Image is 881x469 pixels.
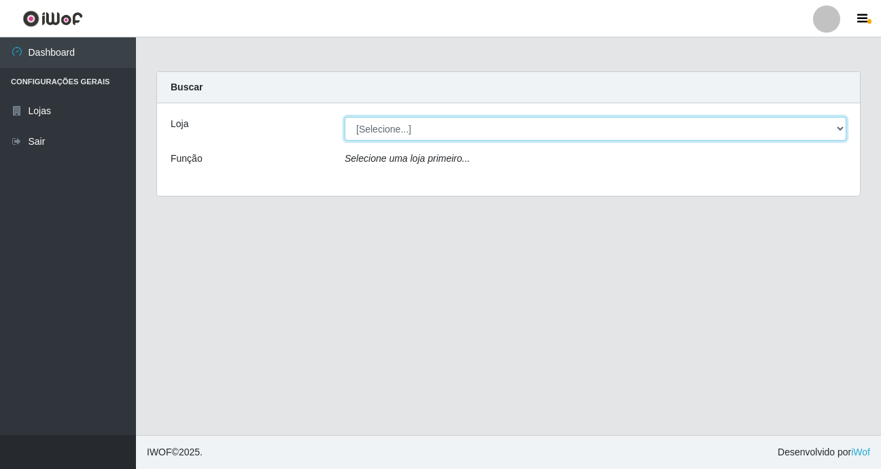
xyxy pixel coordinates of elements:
[778,445,870,459] span: Desenvolvido por
[851,447,870,457] a: iWof
[22,10,83,27] img: CoreUI Logo
[345,153,470,164] i: Selecione uma loja primeiro...
[147,445,203,459] span: © 2025 .
[147,447,172,457] span: IWOF
[171,117,188,131] label: Loja
[171,152,203,166] label: Função
[171,82,203,92] strong: Buscar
